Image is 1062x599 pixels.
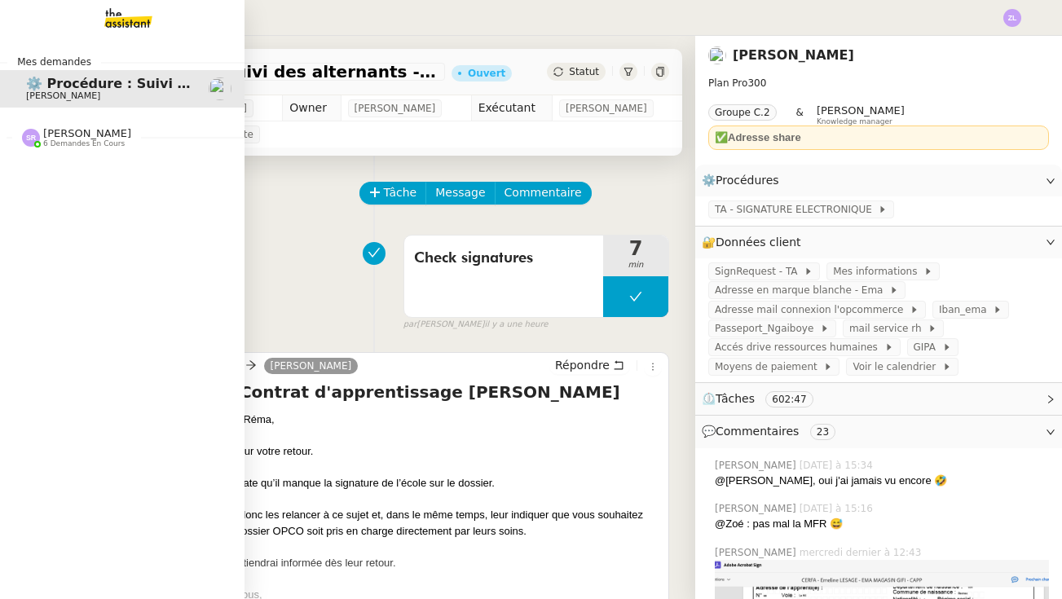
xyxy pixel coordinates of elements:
[384,183,417,202] span: Tâche
[22,129,40,147] img: svg
[817,104,905,117] span: [PERSON_NAME]
[204,381,662,403] h4: Re: Contrat d'apprentissage [PERSON_NAME]
[43,139,125,148] span: 6 demandes en cours
[833,263,923,280] span: Mes informations
[800,458,876,473] span: [DATE] à 15:34
[204,475,662,491] div: Je constate qu’il manque la signature de l’école sur le dossier.
[716,174,779,187] span: Procédures
[359,182,427,205] button: Tâche
[495,182,592,205] button: Commentaire
[43,127,131,139] span: [PERSON_NAME]
[702,171,787,190] span: ⚙️
[716,236,801,249] span: Données client
[209,77,231,100] img: users%2FrZ9hsAwvZndyAxvpJrwIinY54I42%2Favatar%2FChatGPT%20Image%201%20aou%CC%82t%202025%2C%2011_1...
[403,318,549,332] small: [PERSON_NAME]
[817,117,892,126] span: Knowledge manager
[603,239,668,258] span: 7
[264,359,359,373] a: [PERSON_NAME]
[566,100,647,117] span: [PERSON_NAME]
[800,545,925,560] span: mercredi dernier à 12:43
[728,131,801,143] strong: Adresse share
[810,424,835,440] nz-tag: 23
[484,318,548,332] span: il y a une heure
[716,425,799,438] span: Commentaires
[7,54,101,70] span: Mes demandes
[695,416,1062,447] div: 💬Commentaires 23
[468,68,505,78] div: Ouvert
[715,302,910,318] span: Adresse mail connexion l'opcommerce
[747,77,766,89] span: 300
[715,339,884,355] span: Accés drive ressources humaines
[425,182,495,205] button: Message
[505,183,582,202] span: Commentaire
[708,104,777,121] nz-tag: Groupe C.2
[569,66,599,77] span: Statut
[939,302,993,318] span: Iban_ema
[715,516,1049,532] div: @Zoé : pas mal la MFR 😅
[715,320,820,337] span: Passeport_Ngaiboye
[708,77,747,89] span: Plan Pro
[695,383,1062,415] div: ⏲️Tâches 602:47
[26,76,380,91] span: ⚙️ Procédure : Suivi des alternants - dynamique
[414,246,593,271] span: Check signatures
[800,501,876,516] span: [DATE] à 15:16
[849,320,928,337] span: mail service rh
[555,357,610,373] span: Répondre
[702,425,842,438] span: 💬
[914,339,942,355] span: GIPA
[715,282,889,298] span: Adresse en marque blanche - Ema
[471,95,552,121] td: Exécutant
[702,233,808,252] span: 🔐
[1003,9,1021,27] img: svg
[204,507,662,539] div: Je vais donc les relancer à ce sujet et, dans le même temps, leur indiquer que vous souhaitez que...
[715,263,804,280] span: SignRequest - TA
[796,104,804,126] span: &
[702,392,826,405] span: ⏲️
[715,130,1042,146] div: ✅
[733,47,854,63] a: [PERSON_NAME]
[695,165,1062,196] div: ⚙️Procédures
[435,183,485,202] span: Message
[283,95,341,121] td: Owner
[204,443,662,460] div: Merci pour votre retour.
[549,356,630,374] button: Répondre
[715,201,878,218] span: TA - SIGNATURE ELECTRONIQUE
[403,318,417,332] span: par
[355,100,436,117] span: [PERSON_NAME]
[853,359,941,375] span: Voir le calendrier
[708,46,726,64] img: users%2FrZ9hsAwvZndyAxvpJrwIinY54I42%2Favatar%2FChatGPT%20Image%201%20aou%CC%82t%202025%2C%2011_1...
[715,501,800,516] span: [PERSON_NAME]
[715,473,1049,489] div: @[PERSON_NAME], oui j'ai jamais vu encore 🤣
[695,227,1062,258] div: 🔐Données client
[26,90,100,101] span: [PERSON_NAME]
[716,392,755,405] span: Tâches
[765,391,813,407] nz-tag: 602:47
[603,258,668,272] span: min
[817,104,905,126] app-user-label: Knowledge manager
[715,359,823,375] span: Moyens de paiement
[715,545,800,560] span: [PERSON_NAME]
[204,555,662,571] div: Je vous tiendrai informée dès leur retour.
[715,458,800,473] span: [PERSON_NAME]
[85,64,438,80] span: ⚙️ Procédure : Suivi des alternants - dynamique
[204,412,662,428] div: Bonjour Réma,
